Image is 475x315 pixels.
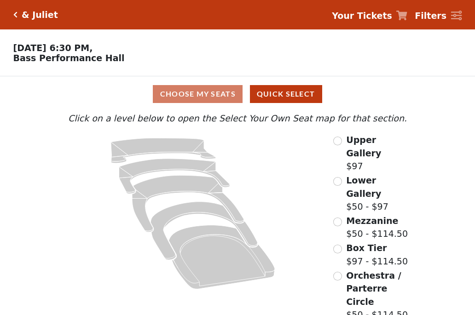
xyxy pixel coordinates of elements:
[346,270,401,307] span: Orchestra / Parterre Circle
[22,10,58,20] h5: & Juliet
[169,225,275,289] path: Orchestra / Parterre Circle - Seats Available: 34
[415,11,446,21] strong: Filters
[332,11,392,21] strong: Your Tickets
[346,243,387,253] span: Box Tier
[13,11,17,18] a: Click here to go back to filters
[346,135,381,158] span: Upper Gallery
[415,9,462,23] a: Filters
[250,85,322,103] button: Quick Select
[332,9,407,23] a: Your Tickets
[346,241,408,268] label: $97 - $114.50
[111,138,216,163] path: Upper Gallery - Seats Available: 313
[66,112,409,125] p: Click on a level below to open the Select Your Own Seat map for that section.
[346,174,409,213] label: $50 - $97
[346,175,381,199] span: Lower Gallery
[346,216,398,226] span: Mezzanine
[346,133,409,173] label: $97
[119,159,230,194] path: Lower Gallery - Seats Available: 72
[346,214,408,241] label: $50 - $114.50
